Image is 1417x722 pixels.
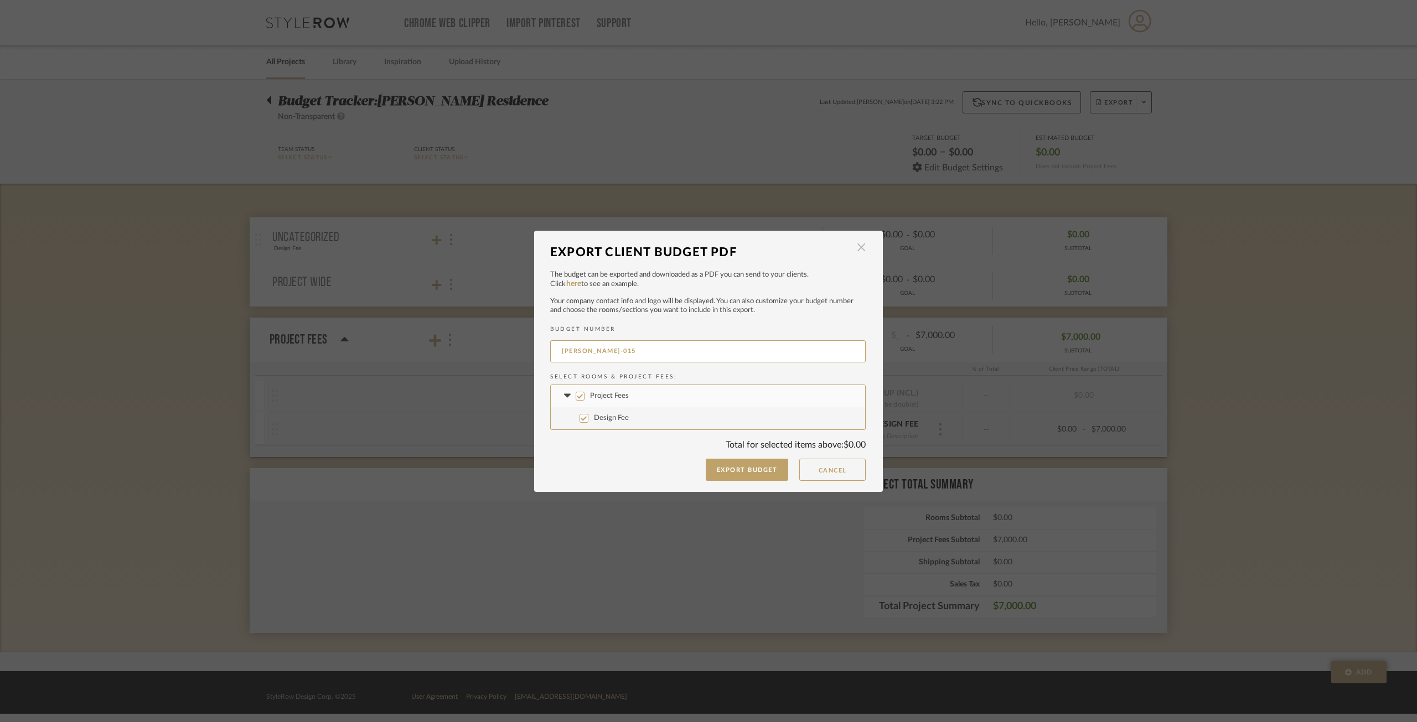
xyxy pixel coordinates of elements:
[580,414,588,423] input: Design Fee
[550,373,866,380] h2: Select Rooms & Project Fees:
[550,326,866,333] h2: BUDGET NUMBER
[566,280,581,288] a: here
[550,240,849,264] div: Export Client Budget PDF
[550,297,866,315] p: Your company contact info and logo will be displayed. You can also customize your budget number a...
[726,440,844,449] span: Total for selected items above:
[590,392,629,399] span: Project Fees
[550,340,866,362] input: BUDGET NUMBER
[550,269,866,281] p: The budget can be exported and downloaded as a PDF you can send to your clients.
[844,440,866,449] span: $0.00
[550,279,866,290] p: Click to see an example.
[550,240,866,264] dialog-header: Export Client Budget PDF
[576,392,585,401] input: Project Fees
[706,459,789,481] button: Export Budget
[799,459,866,481] button: Cancel
[850,237,872,259] button: Close
[594,414,629,422] span: Design Fee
